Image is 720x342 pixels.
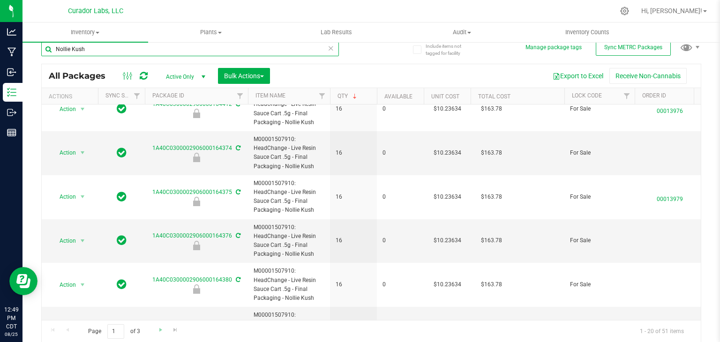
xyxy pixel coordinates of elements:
span: $163.78 [476,146,507,160]
span: Sync METRC Packages [604,44,662,51]
a: Package ID [152,92,184,99]
span: Action [51,146,76,159]
a: Unit Cost [431,93,459,100]
div: Actions [49,93,94,100]
span: For Sale [570,149,629,157]
span: Sync from Compliance System [234,189,240,195]
a: Go to the last page [169,324,182,337]
span: 0 [382,193,418,201]
span: Curador Labs, LLC [68,7,123,15]
span: 16 [336,236,371,245]
a: Available [384,93,412,100]
span: 0 [382,280,418,289]
td: $10.23634 [424,131,471,175]
a: Filter [315,88,330,104]
span: 0 [382,149,418,157]
button: Export to Excel [547,68,609,84]
div: For Sale [143,241,249,250]
span: M00001507910: HeadChange - Live Resin Sauce Cart .5g - Final Packaging - Nollie Kush [254,223,324,259]
a: Lab Results [274,22,399,42]
span: Include items not tagged for facility [426,43,472,57]
span: For Sale [570,104,629,113]
span: 16 [336,193,371,201]
span: Audit [399,28,524,37]
span: Plants [149,28,273,37]
td: $10.23634 [424,87,471,131]
span: Inventory [22,28,148,37]
span: All Packages [49,71,115,81]
span: 1 - 20 of 51 items [632,324,691,338]
inline-svg: Manufacturing [7,47,16,57]
a: Item Name [255,92,285,99]
span: Clear [328,42,334,54]
p: 08/25 [4,331,18,338]
a: Filter [690,88,705,104]
a: Audit [399,22,525,42]
div: For Sale [143,284,249,294]
span: select [77,190,89,203]
a: Qty [337,93,359,99]
a: Filter [129,88,145,104]
button: Sync METRC Packages [596,39,671,56]
a: Go to the next page [154,324,167,337]
a: 1A40C0300002906000164375 [152,189,232,195]
span: For Sale [570,236,629,245]
span: M00001507910: HeadChange - Live Resin Sauce Cart .5g - Final Packaging - Nollie Kush [254,267,324,303]
span: Sync from Compliance System [234,232,240,239]
span: 16 [336,104,371,113]
span: Inventory Counts [553,28,622,37]
span: 0 [382,236,418,245]
input: Search Package ID, Item Name, SKU, Lot or Part Number... [41,42,339,56]
a: Plants [148,22,274,42]
div: For Sale [143,197,249,206]
span: Hi, [PERSON_NAME]! [641,7,702,15]
span: $163.78 [476,190,507,204]
span: In Sync [117,278,127,291]
button: Manage package tags [525,44,582,52]
span: In Sync [117,234,127,247]
span: select [77,278,89,291]
span: 16 [336,280,371,289]
p: 12:49 PM CDT [4,305,18,331]
a: Filter [232,88,248,104]
span: Sync from Compliance System [234,276,240,283]
inline-svg: Outbound [7,108,16,117]
span: Bulk Actions [224,72,264,80]
input: 1 [107,324,124,339]
span: In Sync [117,190,127,203]
span: For Sale [570,280,629,289]
inline-svg: Reports [7,128,16,137]
span: Action [51,190,76,203]
td: $10.23634 [424,219,471,263]
span: Action [51,103,76,116]
a: Total Cost [478,93,510,100]
a: Inventory [22,22,148,42]
span: In Sync [117,102,127,115]
span: M00001507910: HeadChange - Live Resin Sauce Cart .5g - Final Packaging - Nollie Kush [254,91,324,127]
div: For Sale [143,153,249,162]
td: $10.23634 [424,263,471,307]
iframe: Resource center [9,267,37,295]
span: Action [51,234,76,247]
span: Page of 3 [80,324,148,339]
a: 1A40C0300002906000164374 [152,145,232,151]
span: 16 [336,149,371,157]
span: 00013979 [640,190,699,204]
inline-svg: Inventory [7,88,16,97]
inline-svg: Inbound [7,67,16,77]
span: Lab Results [308,28,365,37]
a: Order Id [642,92,666,99]
span: select [77,234,89,247]
span: select [77,103,89,116]
span: M00001507910: HeadChange - Live Resin Sauce Cart .5g - Final Packaging - Nollie Kush [254,135,324,171]
span: $163.78 [476,278,507,291]
span: In Sync [117,146,127,159]
span: Action [51,278,76,291]
span: $163.78 [476,102,507,116]
a: 1A40C0300002906000164380 [152,276,232,283]
span: For Sale [570,193,629,201]
div: Manage settings [619,7,630,15]
span: 00013976 [640,102,699,116]
a: Filter [619,88,635,104]
a: 1A40C0300002906000164376 [152,232,232,239]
